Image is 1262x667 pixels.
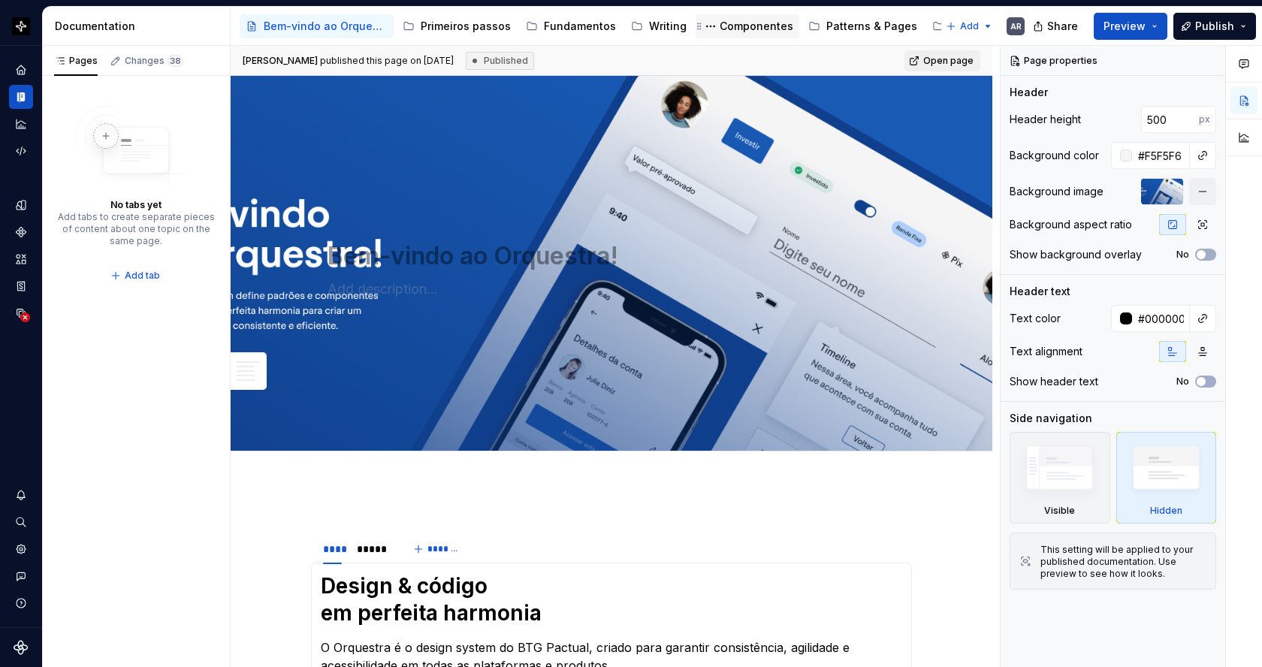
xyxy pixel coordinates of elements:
div: Background color [1010,148,1099,163]
a: Bem-vindo ao Orquestra! [240,14,394,38]
span: Add tab [125,270,160,282]
a: Home [9,58,33,82]
div: Header height [1010,112,1081,127]
div: Background aspect ratio [1010,217,1132,232]
div: Writing [649,19,687,34]
a: Design tokens [9,193,33,217]
div: Published [466,52,534,70]
span: 38 [168,55,183,67]
div: Fundamentos [544,19,616,34]
button: Search ⌘K [9,510,33,534]
input: Auto [1132,305,1190,332]
div: Show header text [1010,374,1098,389]
div: Hidden [1150,505,1182,517]
a: Code automation [9,139,33,163]
a: Writing [625,14,693,38]
a: Assets [9,247,33,271]
a: Analytics [9,112,33,136]
div: Pages [54,55,98,67]
div: Changes [125,55,183,67]
div: Background image [1010,184,1103,199]
button: Share [1025,13,1088,40]
div: Hidden [1116,432,1217,524]
div: Text alignment [1010,344,1082,359]
span: Share [1047,19,1078,34]
button: Publish [1173,13,1256,40]
button: Notifications [9,483,33,507]
div: Bem-vindo ao Orquestra! [264,19,388,34]
a: Guia de Negócios [926,14,1051,38]
a: Primeiros passos [397,14,517,38]
div: No tabs yet [110,199,162,211]
span: [PERSON_NAME] [243,55,318,66]
a: Settings [9,537,33,561]
div: Patterns & Pages [826,19,917,34]
div: This setting will be applied to your published documentation. Use preview to see how it looks. [1040,544,1206,580]
textarea: Bem-vindo ao Orquestra! [325,238,892,274]
span: Publish [1195,19,1234,34]
h1: Design & código em perfeita harmonia [321,572,902,626]
button: Add [941,16,998,37]
button: Contact support [9,564,33,588]
span: published this page on [DATE] [243,55,454,67]
div: Show background overlay [1010,247,1142,262]
div: Add tabs to create separate pieces of content about one topic on the same page. [57,211,215,247]
a: Data sources [9,301,33,325]
a: Componentes [696,14,799,38]
input: Auto [1141,106,1199,133]
div: Componentes [720,19,793,34]
img: 2d16a307-6340-4442-b48d-ad77c5bc40e7.png [12,17,30,35]
div: Side navigation [1010,411,1092,426]
a: Documentation [9,85,33,109]
a: Fundamentos [520,14,622,38]
svg: Supernova Logo [14,640,29,655]
div: Visible [1044,505,1075,517]
div: Visible [1010,432,1110,524]
div: AR [1010,20,1022,32]
div: Text color [1010,311,1061,326]
p: px [1199,113,1210,125]
span: Open page [923,55,974,67]
input: Auto [1132,142,1190,169]
a: Patterns & Pages [802,14,923,38]
div: Header [1010,85,1048,100]
span: Preview [1103,19,1146,34]
a: Open page [904,50,980,71]
div: Primeiros passos [421,19,511,34]
div: Header text [1010,284,1070,299]
button: Add tab [106,265,167,286]
span: Add [960,20,979,32]
button: Preview [1094,13,1167,40]
a: Storybook stories [9,274,33,298]
div: Documentation [55,19,224,34]
a: Components [9,220,33,244]
label: No [1176,249,1189,261]
div: Page tree [240,11,938,41]
label: No [1176,376,1189,388]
